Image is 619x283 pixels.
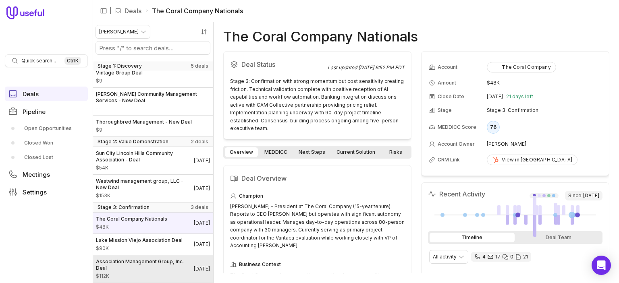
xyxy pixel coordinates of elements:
[5,87,88,101] a: Deals
[96,150,194,163] span: Sun City Lincoln Hills Community Association - Deal
[230,58,328,71] h2: Deal Status
[5,136,88,149] a: Closed Won
[23,189,47,195] span: Settings
[487,62,556,72] button: The Coral Company
[506,93,533,100] span: 21 days left
[93,175,213,202] a: Westwind management group, LLC - New Deal$153K[DATE]
[23,109,46,115] span: Pipeline
[96,70,143,76] span: Vintage Group Deal
[96,216,167,222] span: The Coral Company Nationals
[96,245,183,252] span: Amount
[230,172,405,185] h2: Deal Overview
[96,273,194,279] span: Amount
[230,260,405,269] div: Business Context
[98,63,142,69] span: Stage 1: Discovery
[516,233,601,242] div: Deal Team
[5,104,88,119] a: Pipeline
[96,178,194,191] span: Westwind management group, LLC - New Deal
[98,204,150,211] span: Stage 3: Confirmation
[191,63,208,69] span: 5 deals
[93,116,213,136] a: Thoroughbred Management - New Deal$9
[230,77,405,132] div: Stage 3: Confirmation with strong momentum but cost sensitivity creating friction. Technical vali...
[358,64,405,70] time: [DATE] 6:52 PM EDT
[5,122,88,135] a: Open Opportunities
[93,88,213,115] a: [PERSON_NAME] Community Management Services - New Deal--
[438,124,476,130] span: MEDDICC Score
[194,185,210,192] time: Deal Close Date
[5,185,88,199] a: Settings
[492,64,550,70] div: The Coral Company
[438,157,460,163] span: CRM Link
[332,147,380,157] a: Current Solution
[5,151,88,164] a: Closed Lost
[96,105,210,112] span: Amount
[98,5,110,17] button: Collapse sidebar
[93,147,213,174] a: Sun City Lincoln Hills Community Association - Deal$54K[DATE]
[492,157,572,163] div: View in [GEOGRAPHIC_DATA]
[487,155,577,165] a: View in [GEOGRAPHIC_DATA]
[583,192,599,199] time: [DATE]
[194,157,210,164] time: Deal Close Date
[438,141,475,147] span: Account Owner
[428,189,485,199] h2: Recent Activity
[198,26,210,38] button: Sort by
[438,64,457,70] span: Account
[96,237,183,244] span: Lake Mission Viejo Association Deal
[438,107,452,114] span: Stage
[260,147,292,157] a: MEDDICC
[96,165,194,171] span: Amount
[96,224,167,230] span: Amount
[21,58,56,64] span: Quick search...
[382,147,410,157] a: Risks
[96,119,192,125] span: Thoroughbred Management - New Deal
[93,234,213,255] a: Lake Mission Viejo Association Deal$90K[DATE]
[5,122,88,164] div: Pipeline submenu
[23,91,39,97] span: Deals
[194,266,210,272] time: Deal Close Date
[98,138,168,145] span: Stage 2: Value Demonstration
[96,78,143,84] span: Amount
[194,220,210,226] time: Deal Close Date
[487,104,602,117] td: Stage 3: Confirmation
[194,241,210,248] time: Deal Close Date
[430,233,515,242] div: Timeline
[230,202,405,250] div: [PERSON_NAME] - President at The Coral Company (15-year tenure). Reports to CEO [PERSON_NAME] but...
[487,76,602,89] td: $48K
[110,6,112,16] span: |
[23,171,50,178] span: Meetings
[93,255,213,283] a: Association Management Group, Inc. Deal$112K[DATE]
[487,93,503,100] time: [DATE]
[328,64,405,71] div: Last updated
[125,6,141,16] a: Deals
[93,66,213,87] a: Vintage Group Deal$9
[487,138,602,151] td: [PERSON_NAME]
[487,121,500,134] div: 76
[191,204,208,211] span: 3 deals
[565,191,602,200] span: Since
[96,41,210,54] input: Search deals by name
[96,127,192,133] span: Amount
[64,57,81,65] kbd: Ctrl K
[294,147,330,157] a: Next Steps
[191,138,208,145] span: 2 deals
[230,191,405,201] div: Champion
[225,147,258,157] a: Overview
[93,213,213,233] a: The Coral Company Nationals$48K[DATE]
[223,32,418,41] h1: The Coral Company Nationals
[145,6,243,16] li: The Coral Company Nationals
[5,167,88,182] a: Meetings
[431,273,448,279] time: [DATE]
[438,80,456,86] span: Amount
[471,252,531,262] div: 4 calls and 17 email threads
[96,258,194,271] span: Association Management Group, Inc. Deal
[96,91,210,104] span: [PERSON_NAME] Community Management Services - New Deal
[93,22,214,283] nav: Deals
[592,256,611,275] div: Open Intercom Messenger
[96,192,194,199] span: Amount
[438,93,464,100] span: Close Date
